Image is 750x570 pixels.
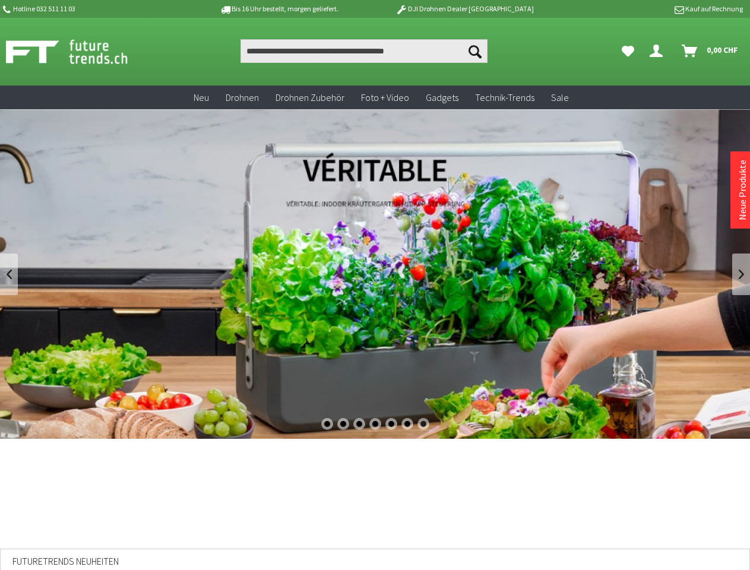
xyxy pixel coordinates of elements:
[361,91,409,103] span: Foto + Video
[337,418,349,430] div: 2
[194,91,209,103] span: Neu
[417,418,429,430] div: 7
[677,39,744,63] a: Warenkorb
[543,85,577,110] a: Sale
[558,2,743,16] p: Kauf auf Rechnung
[372,2,557,16] p: DJI Drohnen Dealer [GEOGRAPHIC_DATA]
[353,418,365,430] div: 3
[551,91,569,103] span: Sale
[426,91,458,103] span: Gadgets
[6,37,154,66] img: Shop Futuretrends - zur Startseite wechseln
[463,39,488,63] button: Suchen
[736,160,748,220] a: Neue Produkte
[475,91,534,103] span: Technik-Trends
[217,85,267,110] a: Drohnen
[645,39,672,63] a: Dein Konto
[186,2,372,16] p: Bis 16 Uhr bestellt, morgen geliefert.
[226,91,259,103] span: Drohnen
[707,40,738,59] span: 0,00 CHF
[185,85,217,110] a: Neu
[267,85,353,110] a: Drohnen Zubehör
[385,418,397,430] div: 5
[1,2,186,16] p: Hotline 032 511 11 03
[401,418,413,430] div: 6
[353,85,417,110] a: Foto + Video
[467,85,543,110] a: Technik-Trends
[240,39,488,63] input: Produkt, Marke, Kategorie, EAN, Artikelnummer…
[616,39,640,63] a: Meine Favoriten
[276,91,344,103] span: Drohnen Zubehör
[321,418,333,430] div: 1
[369,418,381,430] div: 4
[417,85,467,110] a: Gadgets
